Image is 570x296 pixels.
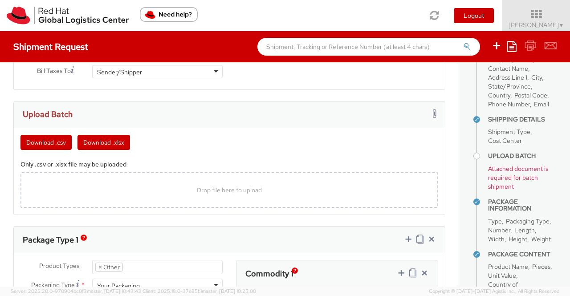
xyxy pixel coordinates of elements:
span: Client: 2025.18.0-37e85b1 [142,288,256,294]
span: Width [488,235,505,243]
li: Other [95,263,123,272]
span: [PERSON_NAME] [509,21,564,29]
span: Length [514,226,535,234]
span: Weight [531,235,551,243]
button: Download .csv [20,135,72,150]
span: master, [DATE] 10:43:43 [87,288,141,294]
span: Phone Number [488,100,530,108]
button: Need help? [140,7,198,22]
span: Packaging Type [506,217,550,225]
button: Download .xlsx [77,135,130,150]
span: Attached document is required for batch shipment [488,165,548,191]
h3: Upload Batch [23,110,73,119]
img: rh-logistics-00dfa346123c4ec078e1.svg [7,7,129,24]
span: Packaging Type [31,281,75,289]
span: Unit Value [488,272,516,280]
h4: Shipment Request [13,42,88,52]
span: Server: 2025.20.0-970904bc0f3 [11,288,141,294]
span: Number [488,226,510,234]
h4: Shipping Details [488,116,557,123]
span: Type [488,217,502,225]
div: Your Packaging [97,281,140,290]
input: Shipment, Tracking or Reference Number (at least 4 chars) [257,38,480,56]
span: ▼ [559,22,564,29]
span: Product Types [39,262,79,270]
span: Address Line 1 [488,73,527,81]
span: Pieces [532,263,550,271]
span: Shipment Type [488,128,530,136]
span: × [98,263,102,271]
span: Country [488,91,510,99]
h4: Package Information [488,199,557,212]
h4: Upload Batch [488,153,557,159]
h4: Package Content [488,251,557,258]
span: Copyright © [DATE]-[DATE] Agistix Inc., All Rights Reserved [429,288,559,295]
span: Contact Name [488,65,528,73]
span: Product Name [488,263,528,271]
span: Company Name [488,56,533,64]
span: State/Province [488,82,531,90]
span: master, [DATE] 10:25:00 [202,288,256,294]
span: Height [509,235,527,243]
span: Bill Taxes To [37,66,71,77]
button: Logout [454,8,494,23]
span: Email [534,100,549,108]
span: City [531,73,542,81]
span: Cost Center [488,137,522,145]
span: Postal Code [514,91,547,99]
span: Drop file here to upload [197,186,262,194]
h3: Commodity 1 [245,269,293,278]
h3: Package Type 1 [23,235,78,244]
div: Sender/Shipper [97,68,142,77]
h5: Only .csv or .xlsx file may be uploaded [20,161,438,168]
